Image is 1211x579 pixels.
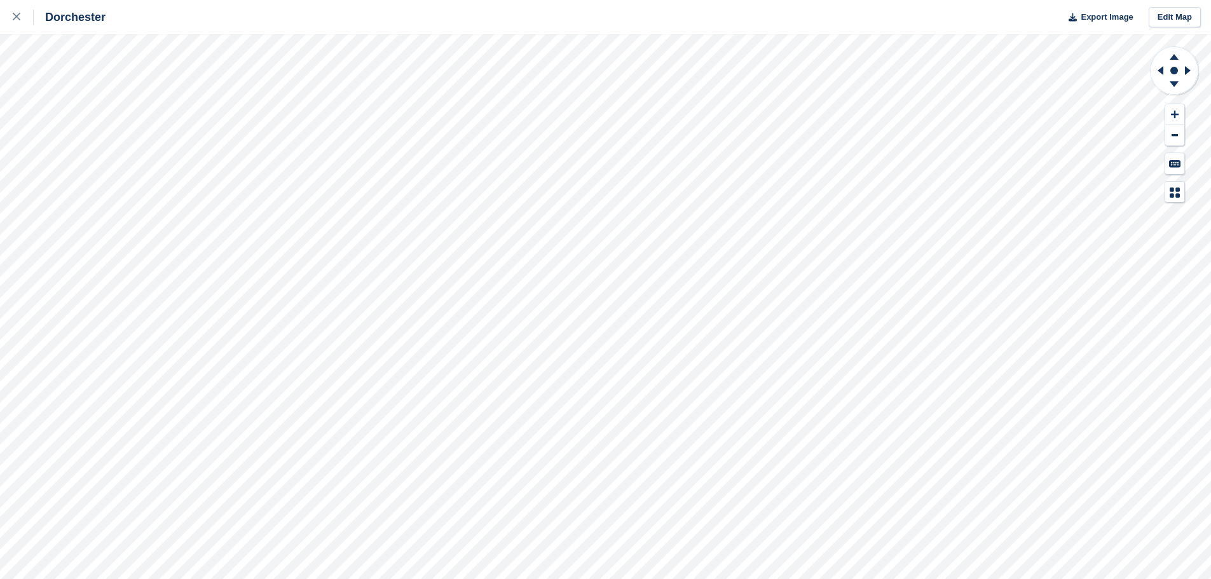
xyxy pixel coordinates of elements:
button: Zoom Out [1165,125,1184,146]
button: Map Legend [1165,182,1184,203]
span: Export Image [1081,11,1133,24]
a: Edit Map [1149,7,1201,28]
button: Export Image [1061,7,1133,28]
button: Keyboard Shortcuts [1165,153,1184,174]
div: Dorchester [34,10,106,25]
button: Zoom In [1165,104,1184,125]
